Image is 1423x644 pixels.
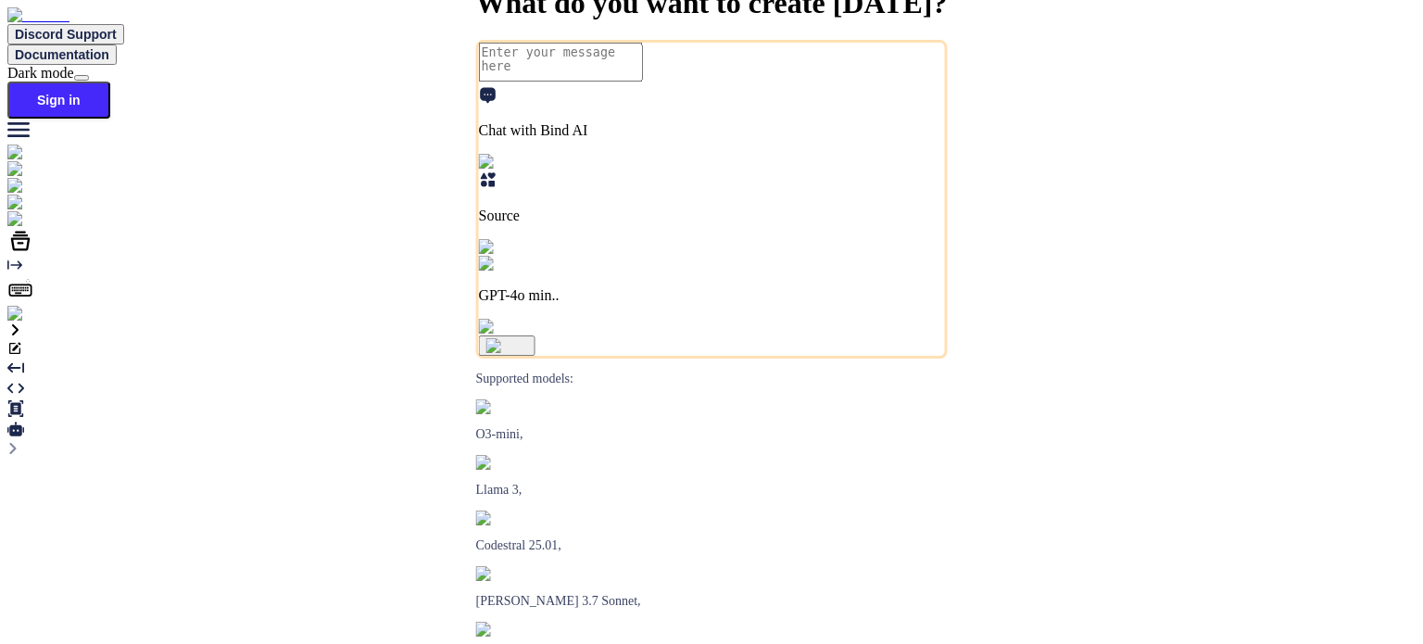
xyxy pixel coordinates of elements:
img: signin [7,306,58,322]
img: Pick Tools [479,154,556,170]
img: GPT-4o mini [479,256,571,272]
p: Source [479,208,945,224]
button: Sign in [7,82,110,119]
img: claude [476,566,525,581]
img: icon [486,338,528,353]
img: Mistral-AI [476,511,547,525]
img: ai-studio [7,161,74,178]
img: attachment [479,319,559,335]
img: chat [7,145,47,161]
button: Documentation [7,44,117,65]
p: Supported models: [476,372,948,386]
button: Discord Support [7,24,124,44]
p: GPT-4o min.. [479,287,945,304]
img: Llama2 [476,455,531,470]
p: Chat with Bind AI [479,122,945,139]
img: chat [7,178,47,195]
span: Dark mode [7,65,74,81]
img: GPT-4 [476,399,525,414]
p: Codestral 25.01, [476,538,948,553]
img: Bind AI [7,7,69,24]
img: Pick Models [479,239,568,256]
p: [PERSON_NAME] 3.7 Sonnet, [476,594,948,609]
img: darkCloudIdeIcon [7,211,130,228]
img: githubLight [7,195,93,211]
span: Discord Support [15,27,117,42]
p: Llama 3, [476,483,948,498]
img: claude [476,622,525,637]
span: Documentation [15,47,109,62]
p: O3-mini, [476,427,948,442]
